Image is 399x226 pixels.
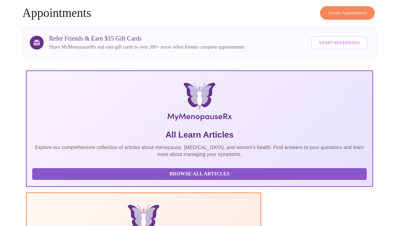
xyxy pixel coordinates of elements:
[84,82,314,124] img: MyMenopauseRx Logo
[23,6,376,20] h4: Appointments
[32,168,367,180] button: Browse All Articles
[32,129,367,140] h5: All Learn Articles
[320,6,375,20] button: Create Appointment
[49,35,245,42] h3: Refer Friends & Earn $15 Gift Cards
[328,9,367,17] span: Create Appointment
[39,170,360,179] span: Browse All Articles
[319,39,360,47] span: Start Referring
[32,171,369,176] a: Browse All Articles
[311,36,367,49] button: Start Referring
[310,33,369,53] a: Start Referring
[32,144,367,158] p: Explore our comprehensive collection of articles about menopause, [MEDICAL_DATA], and women's hea...
[49,44,245,51] p: Share MyMenopauseRx and earn gift cards to over 200+ stores when friends complete appointments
